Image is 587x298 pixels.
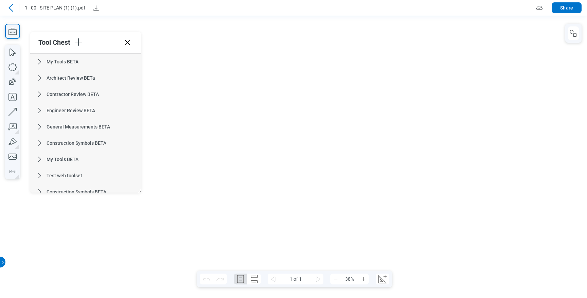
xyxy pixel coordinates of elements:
[47,173,82,178] span: Test web toolset
[358,274,369,284] button: Zoom In
[91,2,102,13] button: Download
[47,157,78,162] span: My Tools BETA
[47,189,106,195] span: Construction Symbols BETA
[330,274,341,284] button: Zoom Out
[47,75,95,81] span: Architect Review BETa
[47,59,78,64] span: My Tools BETA
[552,2,582,13] button: Share
[47,124,110,130] span: General Measurements BETA
[38,38,73,46] div: Tool Chest
[200,274,213,284] button: Undo
[30,102,141,119] div: Engineer Review BETA
[279,274,313,284] span: 1 of 1
[30,151,141,167] div: My Tools BETA
[30,86,141,102] div: Contractor Review BETA
[30,70,141,86] div: Architect Review BETa
[247,274,261,284] button: Continuous Page Layout
[341,274,358,284] span: 38%
[47,108,95,113] span: Engineer Review BETA
[30,119,141,135] div: General Measurements BETA
[47,92,99,97] span: Contractor Review BETA
[47,140,106,146] span: Construction Symbols BETA
[30,167,141,184] div: Test web toolset
[376,274,389,284] button: Create Scale
[30,54,141,70] div: My Tools BETA
[213,274,227,284] button: Redo
[30,184,141,200] div: Construction Symbols BETA
[234,274,247,284] button: Single Page Layout
[30,135,141,151] div: Construction Symbols BETA
[25,4,85,11] span: 1 - 00 - SITE PLAN (1) (1).pdf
